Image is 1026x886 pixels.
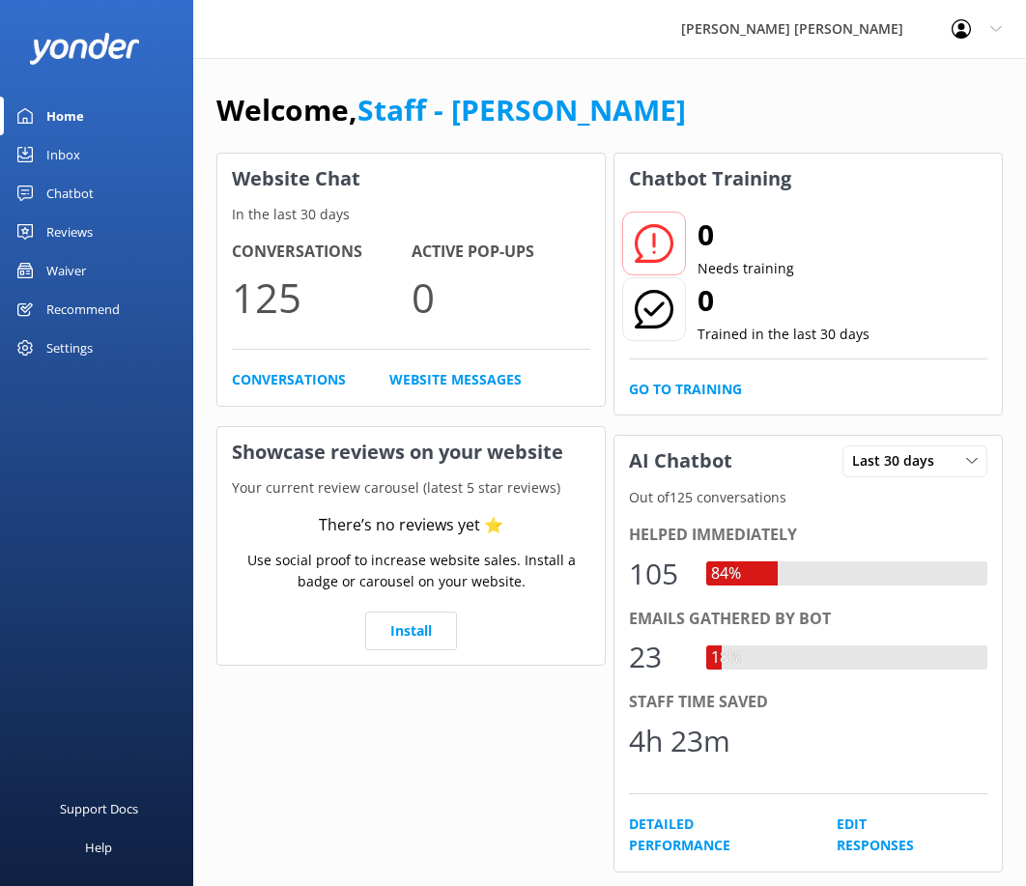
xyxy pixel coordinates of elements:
p: Your current review carousel (latest 5 star reviews) [217,477,605,499]
div: 84% [706,561,746,586]
a: Edit Responses [837,814,944,857]
h3: Website Chat [217,154,605,204]
p: Trained in the last 30 days [698,324,869,345]
div: 23 [629,634,687,680]
h4: Conversations [232,240,412,265]
a: Install [365,612,457,650]
a: Website Messages [389,369,522,390]
a: Detailed Performance [629,814,793,857]
h1: Welcome, [216,87,686,133]
p: In the last 30 days [217,204,605,225]
div: Settings [46,329,93,367]
div: 18% [706,645,746,671]
div: Emails gathered by bot [629,607,987,632]
div: Helped immediately [629,523,987,548]
a: Conversations [232,369,346,390]
h3: Chatbot Training [614,154,806,204]
span: Last 30 days [852,450,946,472]
div: Reviews [46,213,93,251]
a: Staff - [PERSON_NAME] [357,90,686,129]
h2: 0 [698,277,869,324]
p: 0 [412,265,591,329]
div: Inbox [46,135,80,174]
div: 4h 23m [629,718,730,764]
div: Waiver [46,251,86,290]
h4: Active Pop-ups [412,240,591,265]
div: Chatbot [46,174,94,213]
div: There’s no reviews yet ⭐ [319,513,503,538]
h3: Showcase reviews on your website [217,427,605,477]
img: yonder-white-logo.png [29,33,140,65]
div: Home [46,97,84,135]
h2: 0 [698,212,794,258]
p: Use social proof to increase website sales. Install a badge or carousel on your website. [232,550,590,593]
p: Needs training [698,258,794,279]
h3: AI Chatbot [614,436,747,486]
a: Go to Training [629,379,742,400]
p: Out of 125 conversations [614,487,1002,508]
div: Help [85,828,112,867]
p: 125 [232,265,412,329]
div: Recommend [46,290,120,329]
div: Support Docs [60,789,138,828]
div: Staff time saved [629,690,987,715]
div: 105 [629,551,687,597]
